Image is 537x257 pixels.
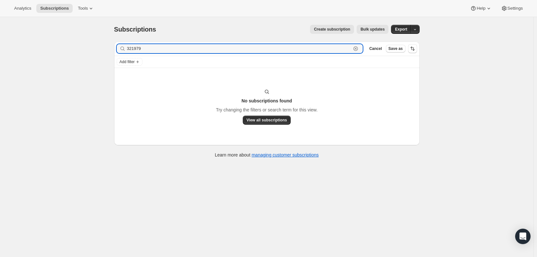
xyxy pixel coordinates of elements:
[507,6,523,11] span: Settings
[78,6,88,11] span: Tools
[395,27,407,32] span: Export
[74,4,98,13] button: Tools
[120,59,135,64] span: Add filter
[497,4,527,13] button: Settings
[243,116,291,125] button: View all subscriptions
[215,152,319,158] p: Learn more about
[391,25,411,34] button: Export
[40,6,69,11] span: Subscriptions
[114,26,156,33] span: Subscriptions
[515,229,531,244] div: Open Intercom Messenger
[408,44,417,53] button: Sort the results
[477,6,485,11] span: Help
[386,45,405,52] button: Save as
[369,46,382,51] span: Cancel
[388,46,403,51] span: Save as
[36,4,73,13] button: Subscriptions
[14,6,31,11] span: Analytics
[310,25,354,34] button: Create subscription
[360,27,385,32] span: Bulk updates
[117,58,142,66] button: Add filter
[367,45,384,52] button: Cancel
[216,107,317,113] p: Try changing the filters or search term for this view.
[247,118,287,123] span: View all subscriptions
[10,4,35,13] button: Analytics
[241,98,292,104] h3: No subscriptions found
[357,25,388,34] button: Bulk updates
[352,45,359,52] button: Clear
[466,4,496,13] button: Help
[314,27,350,32] span: Create subscription
[127,44,351,53] input: Filter subscribers
[251,152,319,157] a: managing customer subscriptions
